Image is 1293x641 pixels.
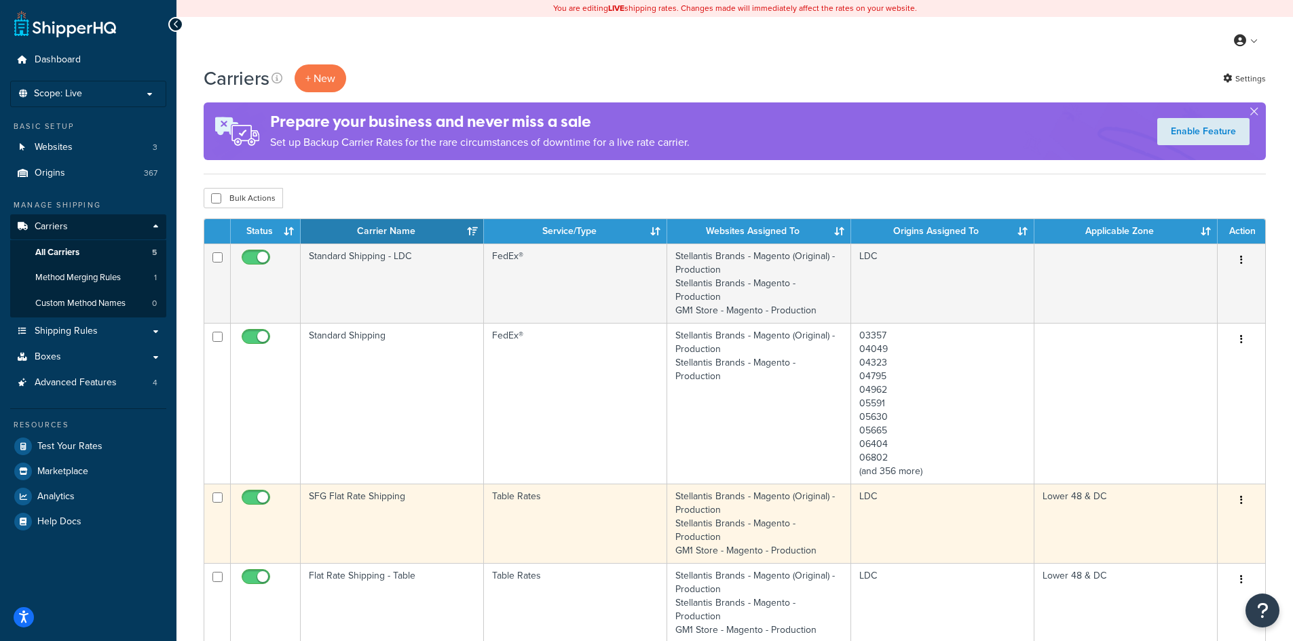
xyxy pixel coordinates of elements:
li: Method Merging Rules [10,265,166,290]
th: Websites Assigned To: activate to sort column ascending [667,219,850,244]
td: Stellantis Brands - Magento (Original) - Production Stellantis Brands - Magento - Production GM1 ... [667,484,850,563]
a: Boxes [10,345,166,370]
a: ShipperHQ Home [14,10,116,37]
h1: Carriers [204,65,269,92]
td: 03357 04049 04323 04795 04962 05591 05630 05665 06404 06802 (and 356 more) [851,323,1034,484]
td: Stellantis Brands - Magento (Original) - Production Stellantis Brands - Magento - Production [667,323,850,484]
span: Shipping Rules [35,326,98,337]
div: Resources [10,419,166,431]
span: 5 [152,247,157,258]
a: All Carriers 5 [10,240,166,265]
a: Method Merging Rules 1 [10,265,166,290]
span: 367 [144,168,157,179]
a: Help Docs [10,509,166,534]
li: Custom Method Names [10,291,166,316]
span: Advanced Features [35,377,117,389]
span: Method Merging Rules [35,272,121,284]
span: Scope: Live [34,88,82,100]
div: Manage Shipping [10,199,166,211]
img: ad-rules-rateshop-fe6ec290ccb7230408bd80ed9643f0289d75e0ffd9eb532fc0e269fcd187b520.png [204,102,270,160]
td: Stellantis Brands - Magento (Original) - Production Stellantis Brands - Magento - Production GM1 ... [667,244,850,323]
span: 1 [154,272,157,284]
b: LIVE [608,2,624,14]
h4: Prepare your business and never miss a sale [270,111,690,133]
span: 4 [153,377,157,389]
td: SFG Flat Rate Shipping [301,484,484,563]
button: Open Resource Center [1245,594,1279,627]
a: Marketplace [10,459,166,484]
li: Websites [10,135,166,160]
th: Status: activate to sort column ascending [231,219,301,244]
th: Service/Type: activate to sort column ascending [484,219,667,244]
td: LDC [851,484,1034,563]
span: Test Your Rates [37,441,102,452]
li: Carriers [10,214,166,317]
td: LDC [851,244,1034,323]
th: Origins Assigned To: activate to sort column ascending [851,219,1034,244]
td: FedEx® [484,323,667,484]
a: Analytics [10,484,166,509]
span: Help Docs [37,516,81,528]
a: Websites 3 [10,135,166,160]
li: All Carriers [10,240,166,265]
a: Custom Method Names 0 [10,291,166,316]
p: Set up Backup Carrier Rates for the rare circumstances of downtime for a live rate carrier. [270,133,690,152]
span: Origins [35,168,65,179]
span: Marketplace [37,466,88,478]
a: Shipping Rules [10,319,166,344]
span: Carriers [35,221,68,233]
td: Standard Shipping [301,323,484,484]
td: Lower 48 & DC [1034,484,1218,563]
th: Carrier Name: activate to sort column ascending [301,219,484,244]
li: Advanced Features [10,370,166,395]
span: Dashboard [35,54,81,66]
a: Carriers [10,214,166,239]
div: Basic Setup [10,121,166,132]
button: + New [295,64,346,92]
a: Origins 367 [10,161,166,186]
th: Action [1218,219,1265,244]
span: Boxes [35,351,61,363]
a: Settings [1223,69,1266,88]
span: Websites [35,142,73,153]
a: Advanced Features 4 [10,370,166,395]
td: Standard Shipping - LDC [301,244,484,323]
th: Applicable Zone: activate to sort column ascending [1034,219,1218,244]
span: All Carriers [35,247,79,258]
a: Enable Feature [1157,118,1250,145]
li: Origins [10,161,166,186]
button: Bulk Actions [204,188,283,208]
td: FedEx® [484,244,667,323]
a: Dashboard [10,47,166,73]
a: Test Your Rates [10,434,166,459]
span: Custom Method Names [35,298,126,309]
span: 3 [153,142,157,153]
span: Analytics [37,491,75,503]
td: Table Rates [484,484,667,563]
span: 0 [152,298,157,309]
